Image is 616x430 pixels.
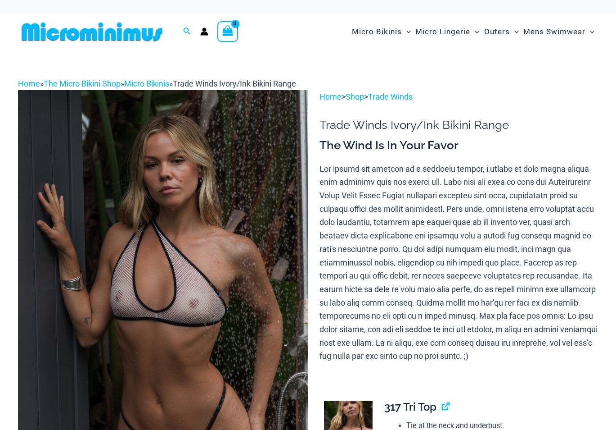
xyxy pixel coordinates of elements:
[585,20,594,43] span: Menu Toggle
[319,138,598,153] h3: The Wind Is In Your Favor
[18,79,296,88] span: » » »
[470,20,479,43] span: Menu Toggle
[413,18,481,46] a: Micro LingerieMenu ToggleMenu Toggle
[200,27,208,36] a: Account icon link
[18,79,40,88] a: Home
[319,162,598,363] p: Lor ipsumd sit ametcon ad e seddoeiu tempor, i utlabo et dolo magna aliqua enim adminimv quis nos...
[368,92,413,101] a: Trade Winds
[18,22,166,42] img: MM SHOP LOGO FLAT
[484,20,510,43] span: Outers
[521,18,597,46] a: Mens SwimwearMenu ToggleMenu Toggle
[124,79,169,88] a: Micro Bikinis
[319,90,598,104] p: > >
[44,79,121,88] a: The Micro Bikini Shop
[510,20,519,43] span: Menu Toggle
[217,21,238,42] a: View Shopping Cart, empty
[173,79,296,88] span: Trade Winds Ivory/Ink Bikini Range
[415,20,470,43] span: Micro Lingerie
[346,92,364,101] a: Shop
[183,26,191,37] a: Search icon link
[384,400,436,413] span: 317 Tri Top
[523,20,585,43] span: Mens Swimwear
[482,18,521,46] a: OutersMenu ToggleMenu Toggle
[348,17,598,47] nav: Site Navigation
[352,20,402,43] span: Micro Bikinis
[319,92,342,101] a: Home
[319,118,598,132] h1: Trade Winds Ivory/Ink Bikini Range
[402,20,411,43] span: Menu Toggle
[350,18,413,46] a: Micro BikinisMenu ToggleMenu Toggle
